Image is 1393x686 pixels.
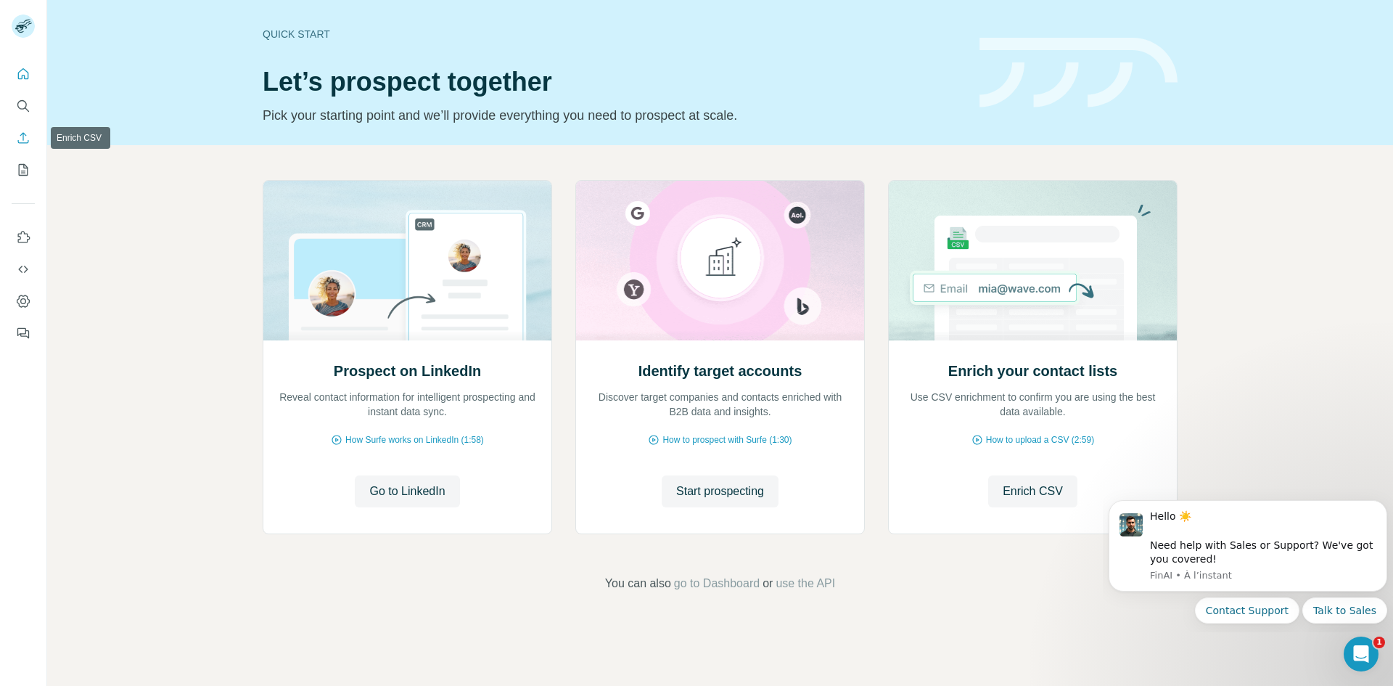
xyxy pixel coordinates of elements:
span: You can also [605,575,671,592]
button: Use Surfe API [12,256,35,282]
button: Quick start [12,61,35,87]
button: Search [12,93,35,119]
img: Identify target accounts [575,181,865,340]
h2: Enrich your contact lists [948,361,1117,381]
h1: Let’s prospect together [263,68,962,97]
button: Go to LinkedIn [355,475,459,507]
span: 1 [1373,637,1385,648]
button: Start prospecting [662,475,778,507]
span: How Surfe works on LinkedIn (1:58) [345,433,484,446]
span: How to prospect with Surfe (1:30) [662,433,792,446]
div: Quick start [263,27,962,41]
button: Enrich CSV [12,125,35,151]
h2: Prospect on LinkedIn [334,361,481,381]
h2: Identify target accounts [638,361,802,381]
p: Reveal contact information for intelligent prospecting and instant data sync. [278,390,537,419]
img: banner [979,38,1178,108]
img: Avatar [12,15,35,38]
p: Discover target companies and contacts enriched with B2B data and insights. [591,390,850,419]
span: Go to LinkedIn [369,483,445,500]
button: Dashboard [12,288,35,314]
span: or [763,575,773,592]
iframe: Intercom notifications message [1103,487,1393,632]
iframe: Intercom live chat [1344,637,1378,671]
button: Enrich CSV [988,475,1077,507]
img: Prospect on LinkedIn [263,181,552,340]
img: Enrich your contact lists [888,181,1178,340]
button: Use Surfe on LinkedIn [12,224,35,250]
span: How to upload a CSV (2:59) [986,433,1094,446]
button: go to Dashboard [674,575,760,592]
button: use the API [776,575,835,592]
button: My lists [12,157,35,183]
button: Feedback [12,320,35,346]
span: Start prospecting [676,483,764,500]
span: Enrich CSV [1003,483,1063,500]
p: Use CSV enrichment to confirm you are using the best data available. [903,390,1162,419]
p: Pick your starting point and we’ll provide everything you need to prospect at scale. [263,105,962,126]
